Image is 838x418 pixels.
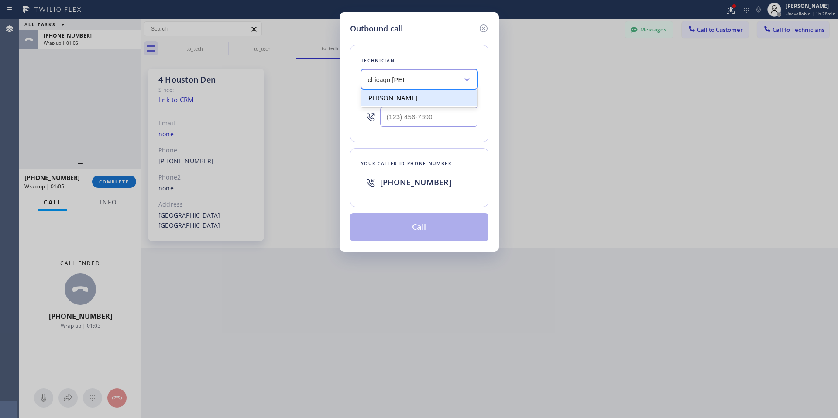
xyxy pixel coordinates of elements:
button: Call [350,213,488,241]
input: (123) 456-7890 [380,107,477,127]
div: Your caller id phone number [361,159,477,168]
h5: Outbound call [350,23,403,35]
div: Technician [361,56,477,65]
span: [PHONE_NUMBER] [380,177,452,187]
div: [PERSON_NAME] [361,90,477,106]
